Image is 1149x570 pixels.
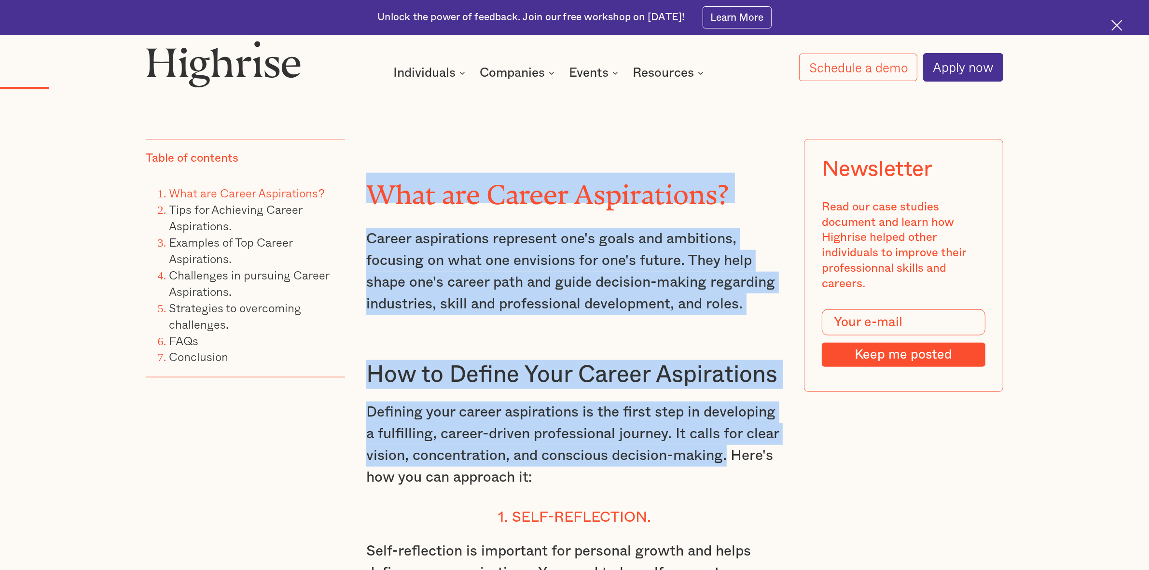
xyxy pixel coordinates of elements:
[366,509,783,526] h4: 1. Self-reflection.
[569,67,621,79] div: Events
[822,309,985,335] input: Your e-mail
[569,67,609,79] div: Events
[633,67,694,79] div: Resources
[377,11,685,25] div: Unlock the power of feedback. Join our free workshop on [DATE]!
[169,331,199,349] a: FAQs
[366,360,783,389] h3: How to Define Your Career Aspirations
[703,6,772,28] a: Learn More
[169,298,302,333] a: Strategies to overcoming challenges.
[393,67,468,79] div: Individuals
[366,402,783,488] p: Defining your career aspirations is the first step in developing a fulfilling, career-driven prof...
[146,151,239,167] div: Table of contents
[480,67,545,79] div: Companies
[169,265,330,300] a: Challenges in pursuing Career Aspirations.
[146,41,301,87] img: Highrise logo
[480,67,557,79] div: Companies
[366,173,783,203] h2: What are Career Aspirations?
[923,53,1003,81] a: Apply now
[393,67,456,79] div: Individuals
[799,54,917,82] a: Schedule a demo
[169,348,229,365] a: Conclusion
[169,184,325,202] a: What are Career Aspirations?
[366,228,783,315] p: Career aspirations represent one's goals and ambitions, focusing on what one envisions for one's ...
[169,200,303,235] a: Tips for Achieving Career Aspirations.
[822,199,985,292] div: Read our case studies document and learn how Highrise helped other individuals to improve their p...
[633,67,706,79] div: Resources
[822,343,985,367] input: Keep me posted
[822,309,985,367] form: Modal Form
[169,233,293,267] a: Examples of Top Career Aspirations.
[822,157,932,182] div: Newsletter
[1111,20,1122,31] img: Cross icon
